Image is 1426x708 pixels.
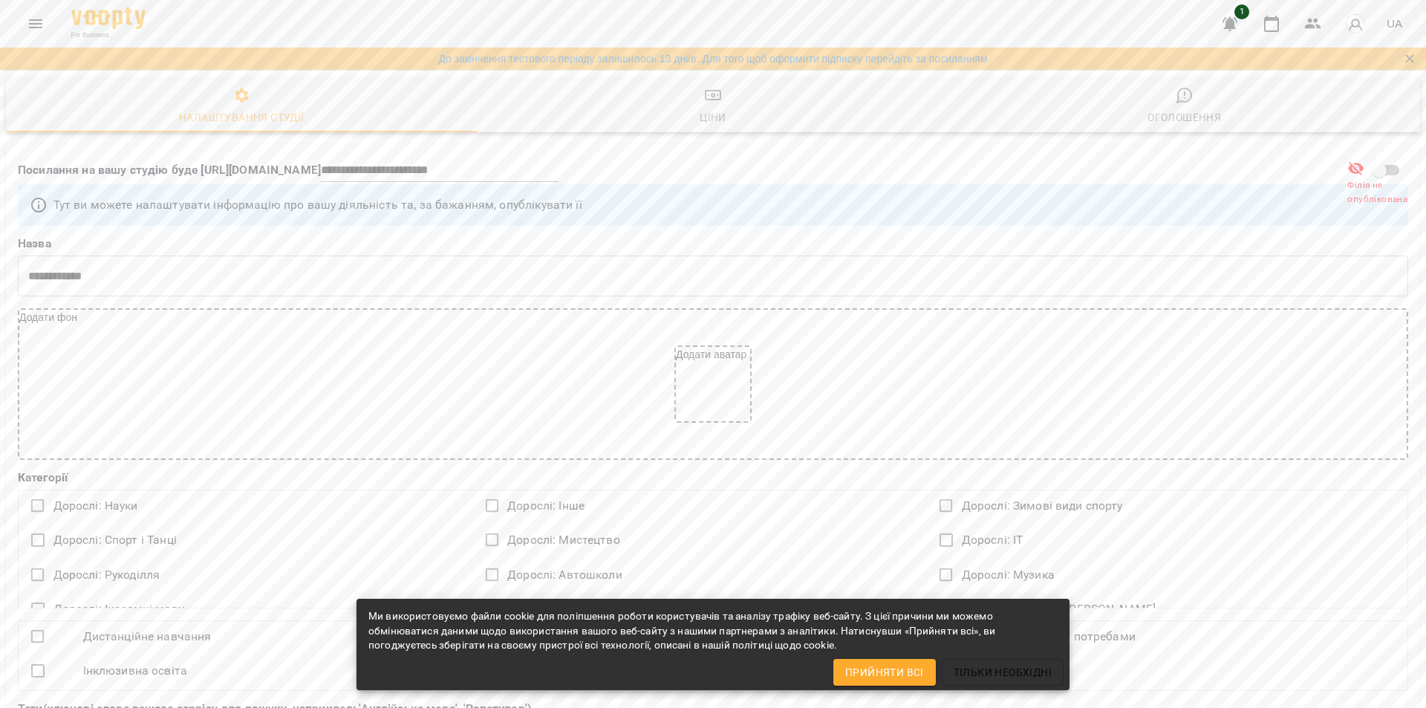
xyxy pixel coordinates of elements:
[1234,4,1249,19] span: 1
[507,531,620,549] span: Дорослі: Мистецтво
[83,662,188,680] span: Інклюзивна освіта
[942,659,1064,686] button: Тільки необхідні
[1345,13,1366,34] img: avatar_s.png
[833,659,936,686] button: Прийняти всі
[18,6,53,42] button: Menu
[507,566,622,584] span: Дорослі: Автошколи
[507,497,585,515] span: Дорослі: Інше
[83,628,212,646] span: Дистанційне навчання
[845,663,924,681] span: Прийняти всі
[71,7,146,29] img: Voopty Logo
[438,51,987,66] a: До закінчення тестового періоду залишилось 13 дні/в. Для того щоб оформити підписку перейдіть за ...
[700,108,726,126] div: Ціни
[1147,108,1221,126] div: Оголошення
[962,566,1055,584] span: Дорослі: Музика
[53,531,177,549] span: Дорослі: Спорт і Танці
[71,30,146,40] span: For Business
[53,600,185,618] span: Дорослі: Іноземні мови
[676,347,750,421] div: Додати аватар
[954,663,1052,681] span: Тільки необхідні
[962,497,1123,515] span: Дорослі: Зимові види спорту
[18,472,1408,484] label: Категорії
[179,108,304,126] div: Налаштування студії
[1347,178,1422,207] span: Філія не опублікована
[53,196,582,214] p: Тут ви можете налаштувати інформацію про вашу діяльність та, за бажанням, опублікувати її
[53,566,160,584] span: Дорослі: Рукоділля
[53,497,138,515] span: Дорослі: Науки
[18,238,1408,250] label: Назва
[18,161,321,179] p: Посилання на вашу студію буде [URL][DOMAIN_NAME]
[1381,10,1408,37] button: UA
[1399,48,1420,69] button: Закрити сповіщення
[368,603,1058,659] div: Ми використовуємо файли cookie для поліпшення роботи користувачів та аналізу трафіку веб-сайту. З...
[1387,16,1402,31] span: UA
[962,531,1023,549] span: Дорослі: IT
